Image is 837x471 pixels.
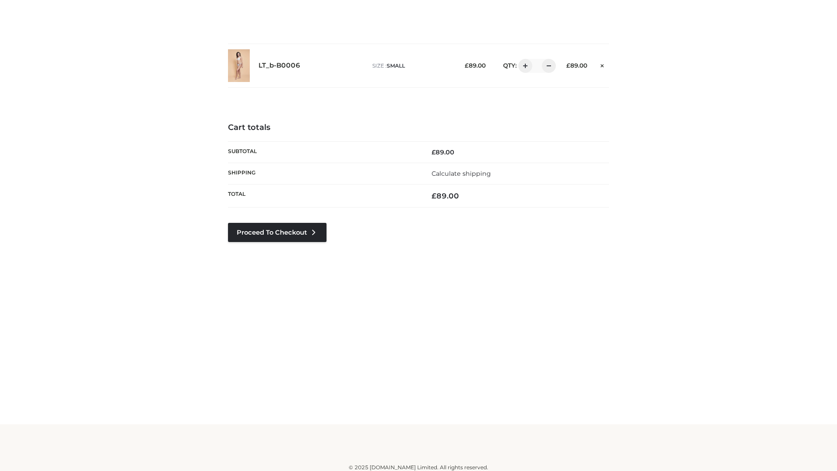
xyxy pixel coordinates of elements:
span: £ [432,191,436,200]
span: £ [566,62,570,69]
div: QTY: [494,59,553,73]
bdi: 89.00 [432,148,454,156]
p: size : [372,62,451,70]
a: Remove this item [596,59,609,70]
bdi: 89.00 [566,62,587,69]
span: £ [432,148,436,156]
h4: Cart totals [228,123,609,133]
a: Calculate shipping [432,170,491,177]
a: LT_b-B0006 [259,61,300,70]
a: Proceed to Checkout [228,223,327,242]
span: £ [465,62,469,69]
img: LT_b-B0006 - SMALL [228,49,250,82]
bdi: 89.00 [465,62,486,69]
th: Subtotal [228,141,418,163]
th: Total [228,184,418,208]
span: SMALL [387,62,405,69]
bdi: 89.00 [432,191,459,200]
th: Shipping [228,163,418,184]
